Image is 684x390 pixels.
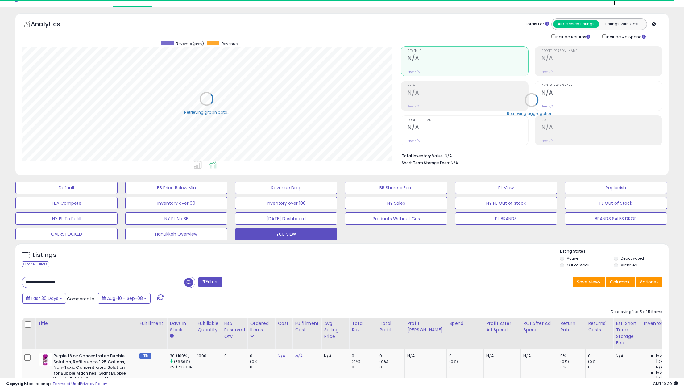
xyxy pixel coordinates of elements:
button: NY PL To Refill [15,212,118,225]
div: 0 [224,353,243,359]
div: Include Ad Spend [598,33,656,40]
div: 0 [250,364,275,370]
small: Days In Stock. [170,333,173,339]
div: Return Rate [560,320,583,333]
button: Columns [606,277,635,287]
label: Active [567,256,578,261]
button: BB Share = Zero [345,182,447,194]
span: Aug-10 - Sep-08 [107,295,143,301]
h5: Analytics [31,20,72,30]
small: (36.36%) [174,359,190,364]
div: Displaying 1 to 5 of 5 items [611,309,662,315]
div: N/A [486,353,516,359]
div: 0 [588,364,613,370]
div: 1000 [197,353,217,359]
div: ROI After Ad Spend [523,320,555,333]
div: Title [38,320,134,327]
button: YCB VIEW [235,228,337,240]
div: 0% [560,364,585,370]
div: Fulfillable Quantity [197,320,219,333]
button: Last 30 Days [22,293,66,304]
span: Columns [610,279,629,285]
button: NY PL Out of stock [455,197,557,209]
button: BB Price Below Min [125,182,227,194]
div: 0 [250,353,275,359]
div: Profit [PERSON_NAME] [407,320,444,333]
div: Fulfillment [139,320,164,327]
span: Last 30 Days [31,295,58,301]
div: Totals For [525,21,549,27]
div: FBA Reserved Qty [224,320,245,340]
button: Inventory over 90 [125,197,227,209]
img: 417+K2UCYyL._SL40_.jpg [39,353,52,366]
button: OVERSTOCKED [15,228,118,240]
div: seller snap | | [6,381,107,387]
div: 0 [352,364,377,370]
button: Aug-10 - Sep-08 [98,293,151,304]
button: Replenish [565,182,667,194]
div: Days In Stock [170,320,192,333]
b: Purple 16 oz Concentrated Bubble Solution, Refills up to 1.25 Gallons, Non-Toxic Concentrated Sol... [53,353,128,389]
div: 30 (100%) [170,353,195,359]
div: 0 [449,353,483,359]
small: (0%) [250,359,259,364]
button: Actions [636,277,662,287]
button: PL BRANDS [455,212,557,225]
div: 0 [379,353,404,359]
small: (0%) [588,359,597,364]
div: 0 [588,353,613,359]
a: Terms of Use [53,381,79,387]
button: FBA Compete [15,197,118,209]
div: Total Rev. [352,320,374,333]
div: 0 [379,364,404,370]
button: Default [15,182,118,194]
div: 0% [560,353,585,359]
strong: Copyright [6,381,29,387]
span: 2025-10-9 19:30 GMT [653,381,678,387]
button: BRANDS SALES DROP [565,212,667,225]
a: N/A [295,353,302,359]
button: [DATE] Dashboard [235,212,337,225]
small: (0%) [449,359,458,364]
button: NY Sales [345,197,447,209]
button: Products Without Cos [345,212,447,225]
div: Avg Selling Price [324,320,346,340]
span: N/A [656,364,663,370]
label: Deactivated [621,256,644,261]
label: Archived [621,262,637,268]
button: Revenue Drop [235,182,337,194]
small: (0%) [352,359,360,364]
div: Est. Short Term Storage Fee [616,320,638,346]
h5: Listings [33,251,56,259]
div: N/A [616,353,636,359]
small: (0%) [560,359,569,364]
span: Compared to: [67,296,95,302]
div: 22 (73.33%) [170,364,195,370]
button: All Selected Listings [553,20,599,28]
button: Save View [573,277,605,287]
button: NY PL No BB [125,212,227,225]
p: Listing States: [560,249,669,254]
div: Retrieving aggregations.. [507,111,557,116]
button: Inventory over 180 [235,197,337,209]
small: (0%) [379,359,388,364]
div: Cost [278,320,290,327]
div: Retrieving graph data.. [184,109,229,115]
button: Hanukkah Overview [125,228,227,240]
a: Privacy Policy [80,381,107,387]
div: 0 [449,364,483,370]
button: FL Out of Stock [565,197,667,209]
div: N/A [324,353,344,359]
button: PL View [455,182,557,194]
div: Total Profit [379,320,402,333]
small: FBM [139,353,151,359]
button: Filters [198,277,222,287]
button: Listings With Cost [599,20,645,28]
div: Spend [449,320,481,327]
div: Ordered Items [250,320,272,333]
div: Clear All Filters [22,261,49,267]
div: Returns' Costs [588,320,611,333]
div: N/A [523,353,553,359]
div: Fulfillment Cost [295,320,319,333]
div: Profit After Ad Spend [486,320,518,333]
